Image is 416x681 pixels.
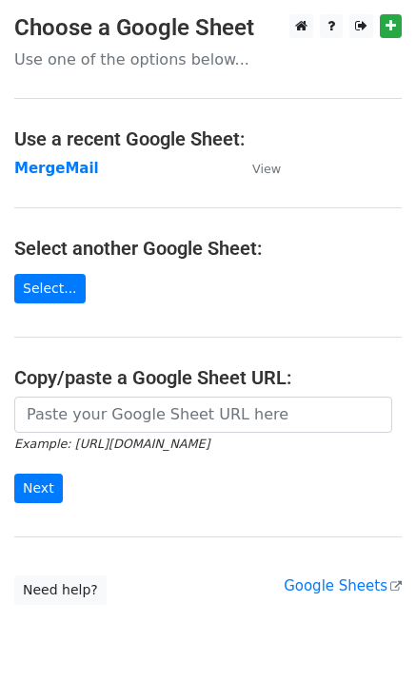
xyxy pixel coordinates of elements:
h4: Copy/paste a Google Sheet URL: [14,366,402,389]
p: Use one of the options below... [14,49,402,69]
h4: Use a recent Google Sheet: [14,127,402,150]
input: Next [14,474,63,503]
small: Example: [URL][DOMAIN_NAME] [14,437,209,451]
a: MergeMail [14,160,99,177]
iframe: Chat Widget [321,590,416,681]
input: Paste your Google Sheet URL here [14,397,392,433]
small: View [252,162,281,176]
a: Google Sheets [284,577,402,594]
h4: Select another Google Sheet: [14,237,402,260]
a: View [233,160,281,177]
a: Select... [14,274,86,303]
a: Need help? [14,575,107,605]
h3: Choose a Google Sheet [14,14,402,42]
